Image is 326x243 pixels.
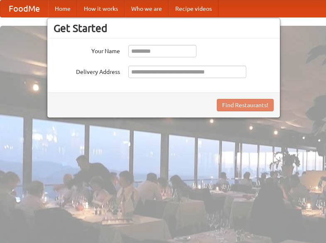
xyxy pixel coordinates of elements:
[54,45,120,55] label: Your Name
[77,0,125,17] a: How it works
[0,0,48,17] a: FoodMe
[125,0,169,17] a: Who we are
[54,22,274,34] h3: Get Started
[169,0,218,17] a: Recipe videos
[217,99,274,111] button: Find Restaurants!
[48,0,77,17] a: Home
[54,66,120,76] label: Delivery Address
